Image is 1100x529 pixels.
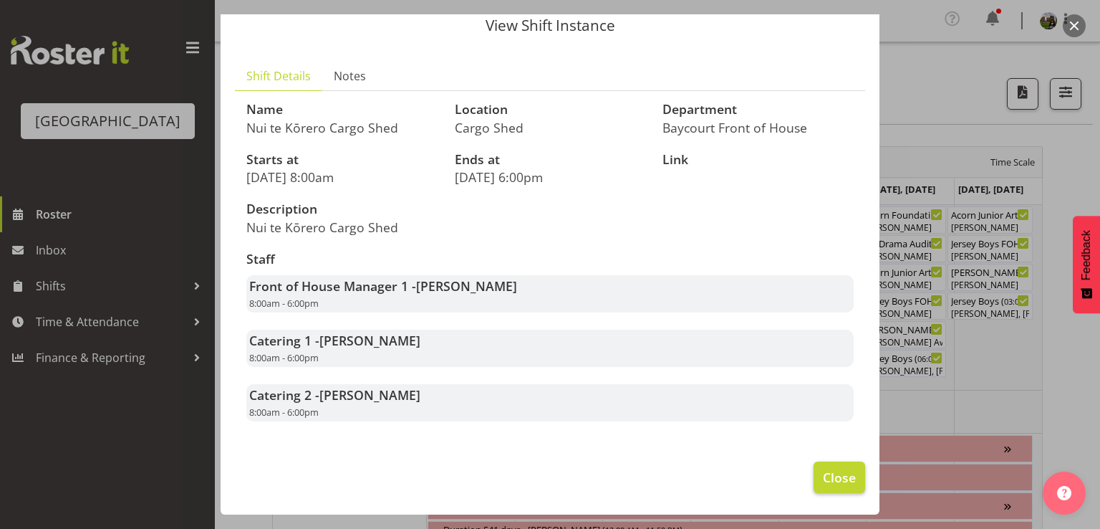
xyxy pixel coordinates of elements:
[455,153,646,167] h3: Ends at
[246,103,438,117] h3: Name
[246,169,438,185] p: [DATE] 8:00am
[455,169,646,185] p: [DATE] 6:00pm
[246,252,854,267] h3: Staff
[1057,486,1071,500] img: help-xxl-2.png
[416,277,517,295] span: [PERSON_NAME]
[235,18,865,33] p: View Shift Instance
[249,332,420,349] strong: Catering 1 -
[249,406,319,419] span: 8:00am - 6:00pm
[823,468,856,487] span: Close
[1073,216,1100,313] button: Feedback - Show survey
[249,351,319,364] span: 8:00am - 6:00pm
[455,120,646,135] p: Cargo Shed
[249,386,420,404] strong: Catering 2 -
[246,120,438,135] p: Nui te Kōrero Cargo Shed
[246,202,541,216] h3: Description
[246,67,311,85] span: Shift Details
[246,153,438,167] h3: Starts at
[319,332,420,349] span: [PERSON_NAME]
[662,103,854,117] h3: Department
[249,277,517,295] strong: Front of House Manager 1 -
[1080,230,1093,280] span: Feedback
[455,103,646,117] h3: Location
[814,462,865,493] button: Close
[334,67,366,85] span: Notes
[319,386,420,404] span: [PERSON_NAME]
[662,120,854,135] p: Baycourt Front of House
[662,153,854,167] h3: Link
[246,219,541,235] p: Nui te Kōrero Cargo Shed
[249,297,319,310] span: 8:00am - 6:00pm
